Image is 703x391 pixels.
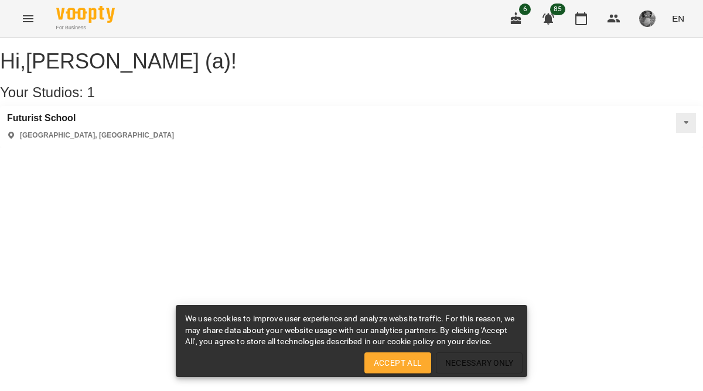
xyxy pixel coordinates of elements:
img: d8a229def0a6a8f2afd845e9c03c6922.JPG [639,11,656,27]
span: 85 [550,4,565,15]
button: EN [667,8,689,29]
button: Menu [14,5,42,33]
span: EN [672,12,684,25]
span: 1 [87,84,95,100]
p: [GEOGRAPHIC_DATA], [GEOGRAPHIC_DATA] [20,131,174,140]
span: 6 [519,4,531,15]
img: Voopty Logo [56,6,115,23]
span: For Business [56,24,115,32]
a: Futurist School [7,113,174,124]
